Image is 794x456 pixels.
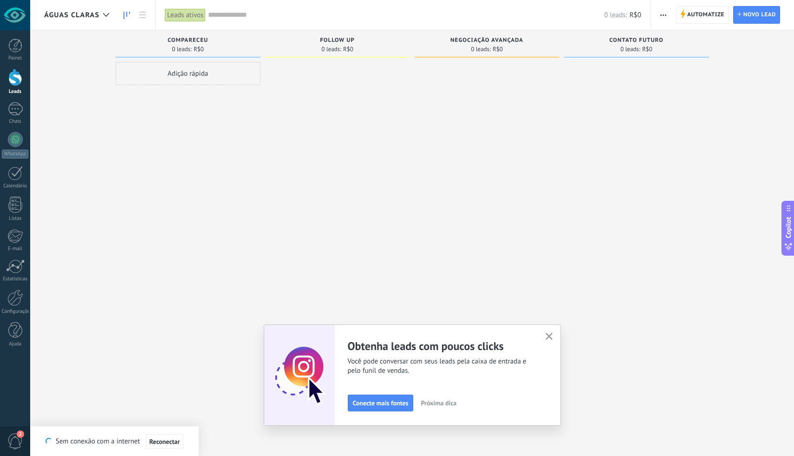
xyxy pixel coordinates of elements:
[2,309,29,315] div: Configurações
[417,396,461,410] button: Próxima dica
[421,400,456,406] span: Próxima dica
[165,8,206,22] div: Leads ativos
[168,37,208,44] span: COMPARECEU
[146,434,184,449] button: Reconectar
[630,11,641,20] span: R$0
[471,46,491,52] span: 0 leads:
[676,6,729,24] a: Automatize
[569,37,704,45] div: CONTATO FUTURO
[321,46,341,52] span: 0 leads:
[348,339,534,353] h2: Obtenha leads com poucos clicks
[119,6,135,24] a: Leads
[348,357,534,376] span: Você pode conversar com seus leads pela caixa de entrada e pelo funil de vendas.
[620,46,640,52] span: 0 leads:
[657,6,670,24] button: Mais
[450,37,523,44] span: Negociação AVANÇADA
[150,438,180,445] span: Reconectar
[2,246,29,252] div: E-mail
[17,430,24,438] span: 2
[2,150,28,159] div: WhatsApp
[343,46,353,52] span: R$0
[194,46,204,52] span: R$0
[116,62,260,85] div: Adição rápida
[353,400,409,406] span: Conecte mais fontes
[44,11,99,20] span: ÁGUAS CLARAS
[733,6,780,24] a: Novo lead
[172,46,192,52] span: 0 leads:
[320,37,355,44] span: FOLLOW UP
[2,183,29,189] div: Calendário
[2,55,29,61] div: Painel
[2,119,29,125] div: Chats
[348,395,414,411] button: Conecte mais fontes
[270,37,405,45] div: FOLLOW UP
[609,37,664,44] span: CONTATO FUTURO
[120,37,256,45] div: COMPARECEU
[419,37,555,45] div: Negociação AVANÇADA
[46,434,183,449] div: Sem conexão com a internet
[784,217,793,238] span: Copilot
[493,46,503,52] span: R$0
[642,46,652,52] span: R$0
[2,341,29,347] div: Ajuda
[135,6,150,24] a: Lista
[604,11,627,20] span: 0 leads:
[2,89,29,95] div: Leads
[2,276,29,282] div: Estatísticas
[743,7,776,23] span: Novo lead
[2,216,29,222] div: Listas
[687,7,724,23] span: Automatize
